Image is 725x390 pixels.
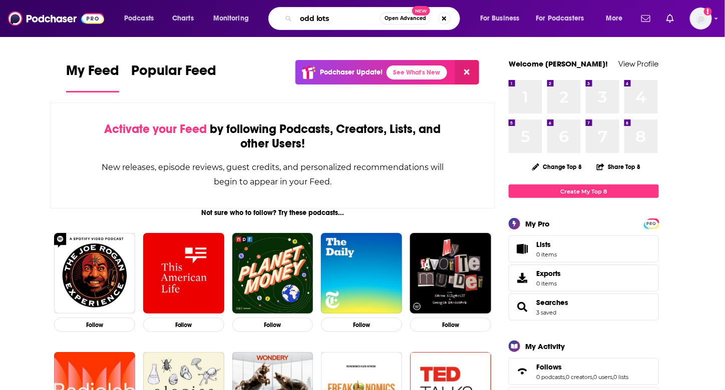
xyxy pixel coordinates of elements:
[320,68,383,76] p: Podchaser Update!
[645,220,657,227] span: PRO
[606,11,623,25] span: More
[536,362,562,371] span: Follows
[565,373,566,380] span: ,
[124,11,154,25] span: Podcasts
[525,341,565,351] div: My Activity
[412,6,430,15] span: New
[480,11,520,25] span: For Business
[525,219,550,228] div: My Pro
[512,242,532,256] span: Lists
[536,309,556,316] a: 3 saved
[613,373,628,380] a: 0 lists
[143,233,224,314] img: This American Life
[54,317,135,332] button: Follow
[509,264,659,291] a: Exports
[536,298,568,307] a: Searches
[536,11,584,25] span: For Podcasters
[637,10,654,27] a: Show notifications dropdown
[596,157,641,176] button: Share Top 8
[509,358,659,385] span: Follows
[662,10,678,27] a: Show notifications dropdown
[143,317,224,332] button: Follow
[166,10,200,26] a: Charts
[536,251,557,258] span: 0 items
[526,160,588,173] button: Change Top 8
[410,317,491,332] button: Follow
[645,219,657,227] a: PRO
[172,11,194,25] span: Charts
[385,16,426,21] span: Open Advanced
[387,65,447,79] a: See What's New
[213,11,249,25] span: Monitoring
[599,10,635,26] button: open menu
[206,10,262,26] button: open menu
[509,59,608,68] a: Welcome [PERSON_NAME]!
[536,240,551,249] span: Lists
[410,233,491,314] img: My Favorite Murder with Karen Kilgariff and Georgia Hardstark
[536,362,628,371] a: Follows
[690,7,712,29] img: User Profile
[232,317,313,332] button: Follow
[536,373,565,380] a: 0 podcasts
[690,7,712,29] button: Show profile menu
[8,9,104,28] img: Podchaser - Follow, Share and Rate Podcasts
[536,269,561,278] span: Exports
[66,62,119,92] a: My Feed
[321,233,402,314] img: The Daily
[50,208,495,217] div: Not sure who to follow? Try these podcasts...
[509,184,659,198] a: Create My Top 8
[512,271,532,285] span: Exports
[690,7,712,29] span: Logged in as nbaderrubenstein
[278,7,470,30] div: Search podcasts, credits, & more...
[66,62,119,85] span: My Feed
[117,10,167,26] button: open menu
[593,373,612,380] a: 0 users
[509,235,659,262] a: Lists
[380,12,431,24] button: Open AdvancedNew
[512,300,532,314] a: Searches
[54,233,135,314] img: The Joe Rogan Experience
[536,240,557,249] span: Lists
[566,373,592,380] a: 0 creators
[131,62,216,85] span: Popular Feed
[618,59,659,68] a: View Profile
[101,122,445,151] div: by following Podcasts, Creators, Lists, and other Users!
[473,10,532,26] button: open menu
[592,373,593,380] span: ,
[704,7,712,15] svg: Add a profile image
[101,160,445,189] div: New releases, episode reviews, guest credits, and personalized recommendations will begin to appe...
[512,364,532,378] a: Follows
[536,280,561,287] span: 0 items
[131,62,216,92] a: Popular Feed
[104,121,207,136] span: Activate your Feed
[296,10,380,26] input: Search podcasts, credits, & more...
[612,373,613,380] span: ,
[530,10,599,26] button: open menu
[509,293,659,320] span: Searches
[321,317,402,332] button: Follow
[232,233,313,314] img: Planet Money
